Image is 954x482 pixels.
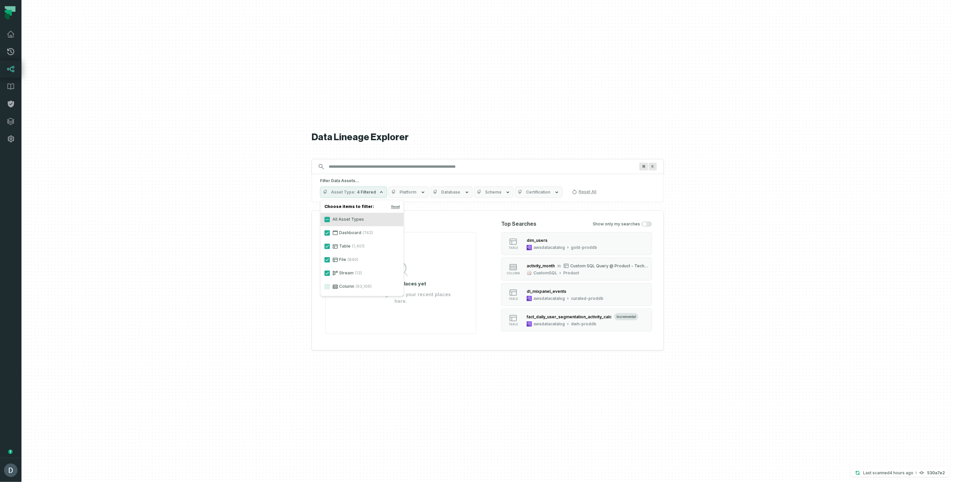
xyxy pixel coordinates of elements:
[348,257,358,263] span: (840)
[4,464,17,477] img: avatar of Daniel Lahyani
[320,280,404,293] label: Column
[352,244,365,249] span: (1,401)
[320,240,404,253] label: Table
[363,230,373,236] span: (742)
[890,470,913,475] relative-time: Sep 25, 2025, 4:20 AM GMT+3
[863,470,913,476] p: Last scanned
[7,449,13,455] div: Tooltip anchor
[324,230,330,236] button: Dashboard(742)
[324,217,330,222] button: All Asset Types
[320,267,404,280] label: Stream
[320,253,404,267] label: File
[324,244,330,249] button: Table(1,401)
[851,469,949,477] button: Last scanned[DATE] 4:20:50 AM530a7e2
[324,271,330,276] button: Stream(13)
[320,226,404,240] label: Dashboard
[649,163,657,170] span: Press ⌘ + K to focus the search bar
[355,271,362,276] span: (13)
[639,163,648,170] span: Press ⌘ + K to focus the search bar
[320,203,404,213] h4: Choose items to filter:
[312,131,664,143] h1: Data Lineage Explorer
[324,257,330,263] button: File(840)
[391,204,400,210] button: Reset
[320,213,404,226] label: All Asset Types
[324,284,330,289] button: Column(93,106)
[356,284,372,289] span: (93,106)
[927,471,945,475] h4: 530a7e2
